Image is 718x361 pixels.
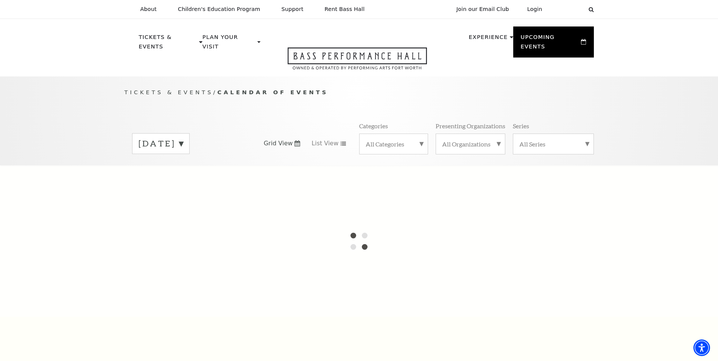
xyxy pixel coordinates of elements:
[325,6,365,12] p: Rent Bass Hall
[140,6,157,12] p: About
[359,122,388,130] p: Categories
[178,6,260,12] p: Children's Education Program
[139,138,183,149] label: [DATE]
[469,33,508,46] p: Experience
[217,89,328,95] span: Calendar of Events
[521,33,579,56] p: Upcoming Events
[139,33,198,56] p: Tickets & Events
[260,47,454,76] a: Open this option
[519,140,587,148] label: All Series
[442,140,499,148] label: All Organizations
[513,122,529,130] p: Series
[282,6,304,12] p: Support
[202,33,255,56] p: Plan Your Visit
[264,139,293,148] span: Grid View
[554,6,581,13] select: Select:
[125,89,213,95] span: Tickets & Events
[436,122,505,130] p: Presenting Organizations
[125,88,594,97] p: /
[693,339,710,356] div: Accessibility Menu
[366,140,422,148] label: All Categories
[311,139,338,148] span: List View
